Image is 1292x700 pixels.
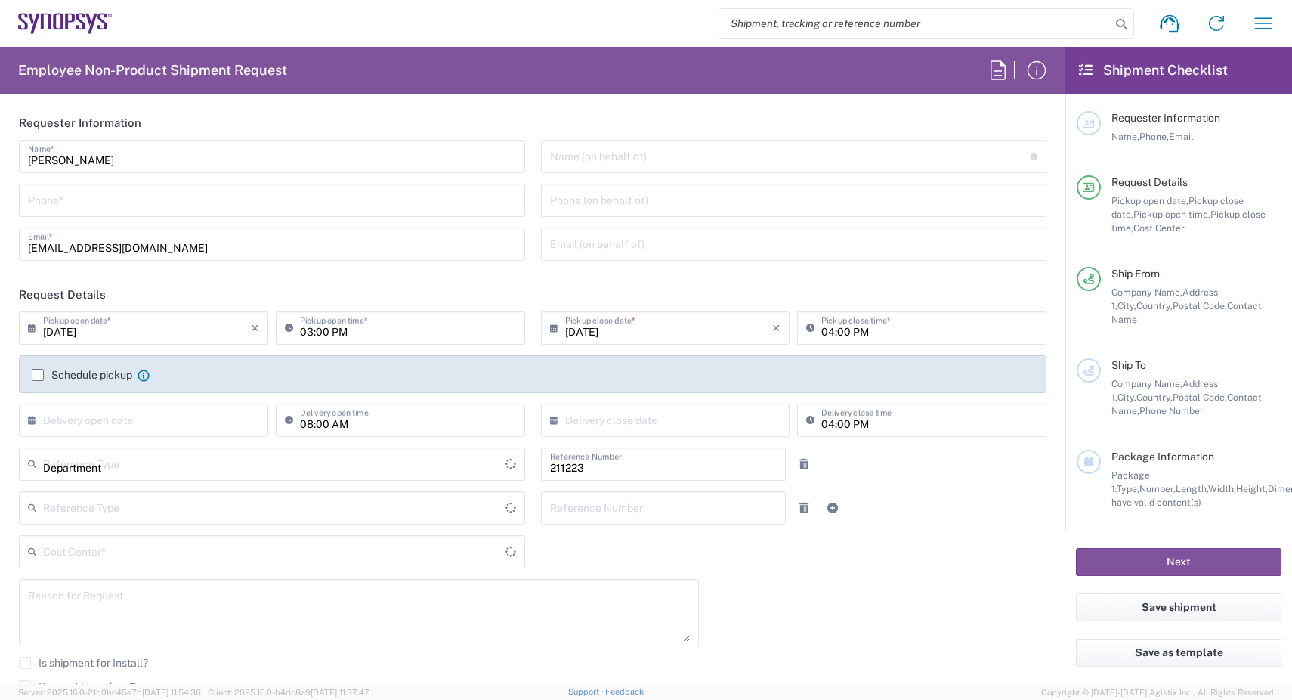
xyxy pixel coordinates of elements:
[772,316,780,340] i: ×
[18,61,287,79] h2: Employee Non-Product Shipment Request
[1169,131,1194,142] span: Email
[1076,593,1281,621] button: Save shipment
[1111,451,1214,463] span: Package Information
[1111,131,1139,142] span: Name,
[1076,639,1281,667] button: Save as template
[1111,176,1188,188] span: Request Details
[251,316,259,340] i: ×
[1136,392,1173,403] span: Country,
[1173,300,1227,311] span: Postal Code,
[568,687,606,696] a: Support
[142,688,201,697] span: [DATE] 11:54:36
[1139,483,1176,494] span: Number,
[793,497,814,519] a: Remove Reference
[1173,392,1227,403] span: Postal Code,
[1111,268,1160,280] span: Ship From
[19,287,106,302] h2: Request Details
[1133,209,1210,220] span: Pickup open time,
[19,657,148,669] label: Is shipment for Install?
[18,688,201,697] span: Server: 2025.16.0-21b0bc45e7b
[1076,548,1281,576] button: Next
[1139,405,1204,417] span: Phone Number
[719,9,1111,38] input: Shipment, tracking or reference number
[1111,112,1220,124] span: Requester Information
[19,116,141,131] h2: Requester Information
[793,454,814,475] a: Remove Reference
[822,497,843,519] a: Add Reference
[605,687,644,696] a: Feedback
[1117,483,1139,494] span: Type,
[1176,483,1208,494] span: Length,
[1117,392,1136,403] span: City,
[1041,686,1274,699] span: Copyright © [DATE]-[DATE] Agistix Inc., All Rights Reserved
[1111,287,1182,298] span: Company Name,
[1111,195,1188,206] span: Pickup open date,
[1111,469,1150,494] span: Package 1:
[1111,378,1182,389] span: Company Name,
[1139,131,1169,142] span: Phone,
[19,680,124,692] label: Request Expedite
[1133,222,1185,234] span: Cost Center
[1111,359,1146,371] span: Ship To
[32,369,132,381] label: Schedule pickup
[1236,483,1268,494] span: Height,
[1208,483,1236,494] span: Width,
[208,688,369,697] span: Client: 2025.16.0-b4dc8a9
[311,688,369,697] span: [DATE] 11:37:47
[1079,61,1228,79] h2: Shipment Checklist
[1117,300,1136,311] span: City,
[1136,300,1173,311] span: Country,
